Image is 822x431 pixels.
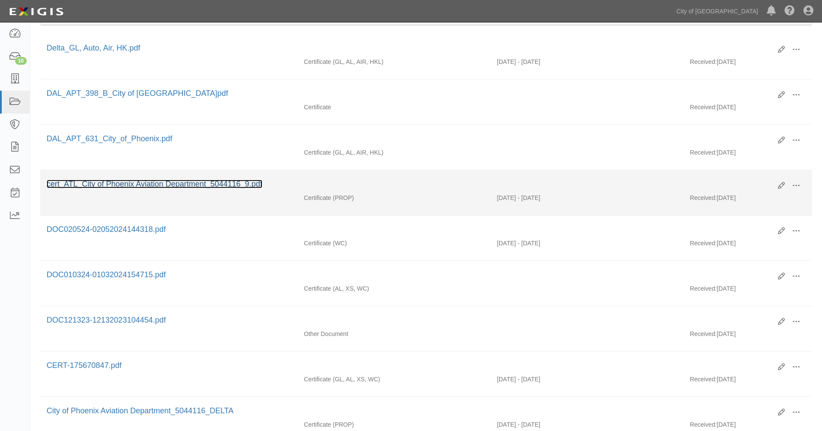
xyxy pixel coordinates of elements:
div: 10 [15,57,27,65]
p: Received: [690,57,717,66]
div: CERT-175670847.pdf [47,360,772,371]
div: Effective 12/21/2024 - Expiration 12/21/2025 [491,57,683,66]
div: Effective 08/15/2022 - Expiration 08/15/2023 [491,420,683,429]
div: Effective 02/01/2024 - Expiration 02/01/2025 [491,239,683,247]
a: CERT-175670847.pdf [47,361,122,370]
p: Received: [690,420,717,429]
div: DAL_APT_631_City_of_Phoenix.pdf [47,133,772,145]
p: Received: [690,284,717,293]
div: General Liability Auto Liability Aircraft Liability Hangar Keepers Liability [297,148,490,157]
div: Workers Compensation/Employers Liability [297,239,490,247]
a: DOC010324-01032024154715.pdf [47,270,166,279]
a: City of Phoenix Aviation Department_5044116_DELTA [47,406,233,415]
p: Received: [690,103,717,111]
div: DOC020524-02052024144318.pdf [47,224,772,235]
div: [DATE] [683,103,812,116]
img: logo-5460c22ac91f19d4615b14bd174203de0afe785f0fc80cf4dbbc73dc1793850b.png [6,4,66,19]
a: DOC121323-12132023104454.pdf [47,316,166,324]
a: DAL_APT_631_City_of_Phoenix.pdf [47,134,172,143]
a: Delta_GL, Auto, Air, HK.pdf [47,44,140,52]
a: DOC020524-02052024144318.pdf [47,225,166,234]
div: [DATE] [683,330,812,342]
div: [DATE] [683,375,812,388]
p: Received: [690,330,717,338]
div: DOC121323-12132023104454.pdf [47,315,772,326]
a: City of [GEOGRAPHIC_DATA] [672,3,762,20]
div: cert_ATL_City of Phoenix Aviation Department_5044116_9.pdf [47,179,772,190]
div: Delta_GL, Auto, Air, HK.pdf [47,43,772,54]
a: cert_ATL_City of Phoenix Aviation Department_5044116_9.pdf [47,180,262,188]
p: Received: [690,148,717,157]
div: Auto Liability Excess/Umbrella Liability Workers Compensation/Employers Liability [297,284,490,293]
div: Other Document [297,330,490,338]
div: Certificate [297,103,490,111]
div: Effective 01/01/2023 - Expiration 01/01/2024 [491,375,683,383]
div: Property [297,420,490,429]
a: DAL_APT_398_B_City of [GEOGRAPHIC_DATA]pdf [47,89,228,98]
i: Help Center - Complianz [784,6,795,16]
div: General Liability Auto Liability Aircraft Liability Hangar Keepers Liability [297,57,490,66]
p: Received: [690,239,717,247]
div: [DATE] [683,239,812,252]
div: Property [297,193,490,202]
p: Received: [690,193,717,202]
div: DAL_APT_398_B_City of Phoenix.pdf [47,88,772,99]
div: [DATE] [683,57,812,70]
div: General Liability Auto Liability Excess/Umbrella Liability Workers Compensation/Employers Liability [297,375,490,383]
p: Received: [690,375,717,383]
div: Effective 08/15/2023 - Expiration 08/15/2024 [491,193,683,202]
div: Effective - Expiration [491,330,683,330]
div: [DATE] [683,284,812,297]
div: City of Phoenix Aviation Department_5044116_DELTA [47,406,772,417]
div: [DATE] [683,148,812,161]
div: DOC010324-01032024154715.pdf [47,269,772,281]
div: [DATE] [683,193,812,206]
